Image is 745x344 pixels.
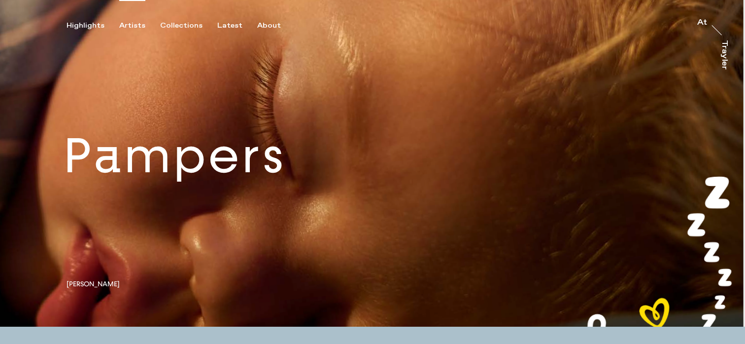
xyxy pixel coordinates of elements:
[257,21,281,30] div: About
[257,21,296,30] button: About
[718,40,728,80] a: Trayler
[217,21,257,30] button: Latest
[119,21,160,30] button: Artists
[67,21,119,30] button: Highlights
[720,40,728,70] div: Trayler
[697,19,707,29] a: At
[67,21,104,30] div: Highlights
[160,21,217,30] button: Collections
[217,21,242,30] div: Latest
[119,21,145,30] div: Artists
[160,21,203,30] div: Collections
